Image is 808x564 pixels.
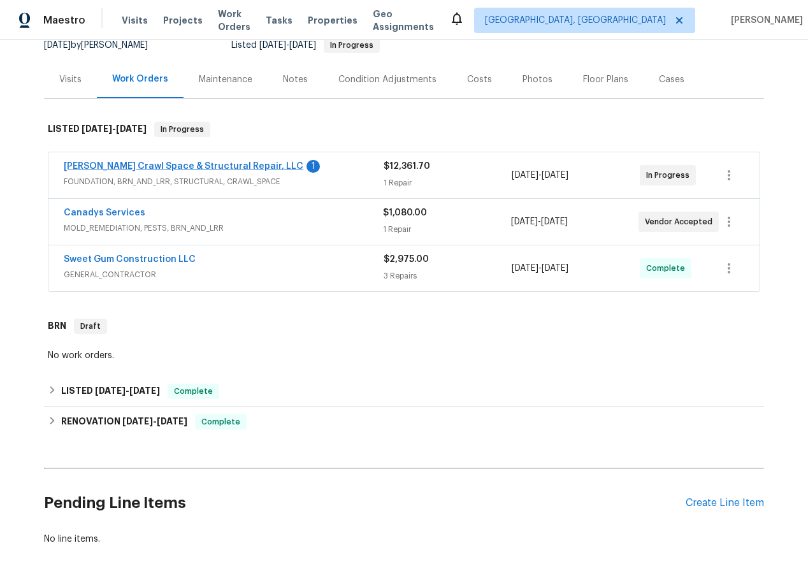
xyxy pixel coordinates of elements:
[64,208,145,217] a: Canadys Services
[512,262,568,275] span: -
[44,474,686,533] h2: Pending Line Items
[523,73,552,86] div: Photos
[511,217,538,226] span: [DATE]
[44,407,764,437] div: RENOVATION [DATE]-[DATE]Complete
[82,124,147,133] span: -
[512,264,538,273] span: [DATE]
[726,14,803,27] span: [PERSON_NAME]
[308,14,357,27] span: Properties
[325,41,379,49] span: In Progress
[659,73,684,86] div: Cases
[259,41,286,50] span: [DATE]
[373,8,434,33] span: Geo Assignments
[512,169,568,182] span: -
[467,73,492,86] div: Costs
[512,171,538,180] span: [DATE]
[542,264,568,273] span: [DATE]
[289,41,316,50] span: [DATE]
[307,160,320,173] div: 1
[64,175,384,188] span: FOUNDATION, BRN_AND_LRR, STRUCTURAL, CRAWL_SPACE
[112,73,168,85] div: Work Orders
[95,386,126,395] span: [DATE]
[199,73,252,86] div: Maintenance
[196,416,245,428] span: Complete
[511,215,568,228] span: -
[129,386,160,395] span: [DATE]
[384,162,430,171] span: $12,361.70
[64,162,303,171] a: [PERSON_NAME] Crawl Space & Structural Repair, LLC
[163,14,203,27] span: Projects
[59,73,82,86] div: Visits
[64,222,383,235] span: MOLD_REMEDIATION, PESTS, BRN_AND_LRR
[44,533,764,546] div: No line items.
[541,217,568,226] span: [DATE]
[48,319,66,334] h6: BRN
[384,270,512,282] div: 3 Repairs
[266,16,292,25] span: Tasks
[384,177,512,189] div: 1 Repair
[44,109,764,150] div: LISTED [DATE]-[DATE]In Progress
[122,14,148,27] span: Visits
[122,417,187,426] span: -
[82,124,112,133] span: [DATE]
[48,349,760,362] div: No work orders.
[48,122,147,137] h6: LISTED
[231,41,380,50] span: Listed
[485,14,666,27] span: [GEOGRAPHIC_DATA], [GEOGRAPHIC_DATA]
[64,268,384,281] span: GENERAL_CONTRACTOR
[157,417,187,426] span: [DATE]
[686,497,764,509] div: Create Line Item
[384,255,429,264] span: $2,975.00
[61,414,187,430] h6: RENOVATION
[383,208,427,217] span: $1,080.00
[155,123,209,136] span: In Progress
[645,215,718,228] span: Vendor Accepted
[583,73,628,86] div: Floor Plans
[44,41,71,50] span: [DATE]
[169,385,218,398] span: Complete
[75,320,106,333] span: Draft
[283,73,308,86] div: Notes
[61,384,160,399] h6: LISTED
[44,376,764,407] div: LISTED [DATE]-[DATE]Complete
[646,169,695,182] span: In Progress
[64,255,196,264] a: Sweet Gum Construction LLC
[383,223,510,236] div: 1 Repair
[44,306,764,347] div: BRN Draft
[218,8,250,33] span: Work Orders
[646,262,690,275] span: Complete
[542,171,568,180] span: [DATE]
[95,386,160,395] span: -
[116,124,147,133] span: [DATE]
[259,41,316,50] span: -
[338,73,436,86] div: Condition Adjustments
[122,417,153,426] span: [DATE]
[43,14,85,27] span: Maestro
[44,38,163,53] div: by [PERSON_NAME]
